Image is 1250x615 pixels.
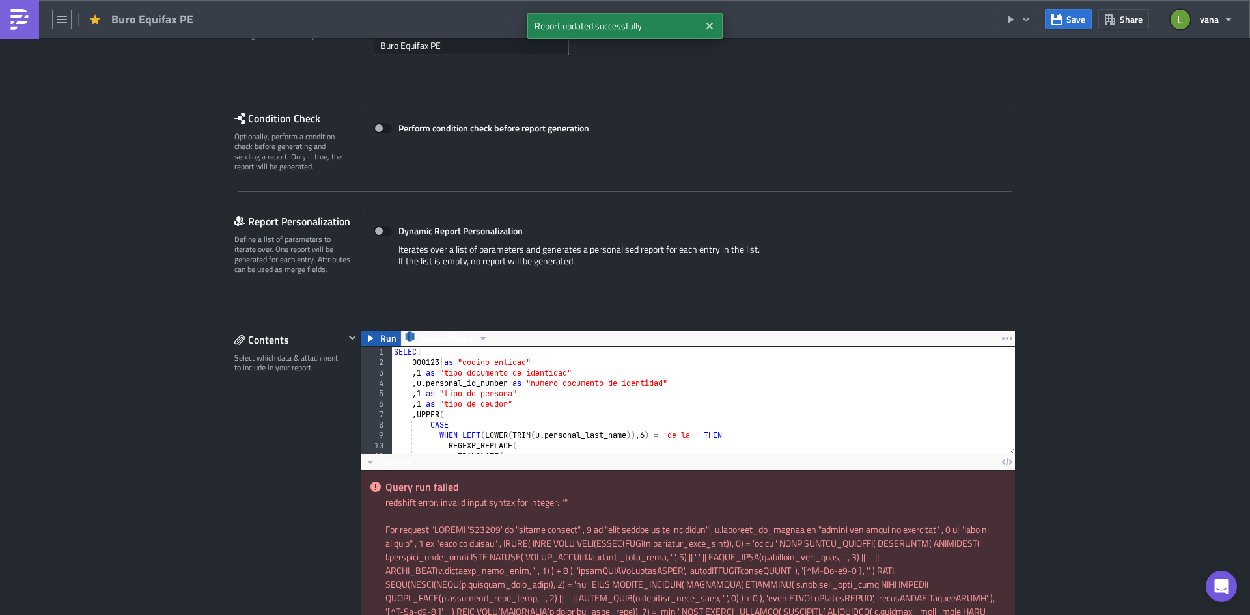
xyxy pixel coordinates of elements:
[361,347,392,357] div: 1
[234,353,344,373] div: Select which data & attachment to include in your report.
[361,357,392,368] div: 2
[5,5,622,16] body: Rich Text Area. Press ALT-0 for help.
[361,378,392,389] div: 4
[1206,571,1237,602] div: Open Intercom Messenger
[5,5,622,16] p: Comparto archivo de Equifax para [GEOGRAPHIC_DATA].
[234,234,352,275] div: Define a list of parameters to iterate over. One report will be generated for each entry. Attribu...
[111,12,195,27] span: Buro Equifax PE
[1098,9,1149,29] button: Share
[1169,8,1191,31] img: Avatar
[361,430,392,441] div: 9
[234,212,360,231] div: Report Personalization
[1200,12,1219,26] span: vana
[398,224,523,238] strong: Dynamic Report Personalization
[361,389,392,399] div: 5
[344,330,360,346] button: Hide content
[1163,5,1240,34] button: vana
[527,13,700,39] span: Report updated successfully
[380,331,396,346] span: Run
[361,441,392,451] div: 10
[361,368,392,378] div: 3
[361,331,401,346] button: Run
[400,331,493,346] button: RedshiftVana
[361,399,392,409] div: 6
[420,331,473,346] span: RedshiftVana
[700,16,719,36] button: Close
[361,454,417,470] button: No Limit
[234,330,344,349] div: Contents
[398,121,589,135] strong: Perform condition check before report generation
[234,109,360,128] div: Condition Check
[361,409,392,420] div: 7
[234,30,352,40] div: Configure the basics of your report.
[1066,12,1085,26] span: Save
[1045,9,1092,29] button: Save
[380,455,413,469] span: No Limit
[9,9,30,30] img: PushMetrics
[374,243,1002,277] div: Iterates over a list of parameters and generates a personalised report for each entry in the list...
[361,420,392,430] div: 8
[361,451,392,461] div: 11
[385,482,1005,492] h5: Query run failed
[385,495,1005,509] div: redshift error: invalid input syntax for integer: ""
[1120,12,1143,26] span: Share
[234,131,352,172] div: Optionally, perform a condition check before generating and sending a report. Only if true, the r...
